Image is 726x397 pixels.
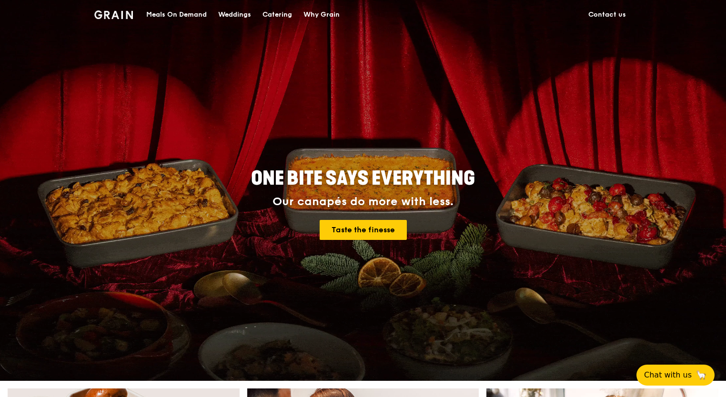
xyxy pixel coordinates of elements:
[146,0,207,29] div: Meals On Demand
[298,0,345,29] a: Why Grain
[192,195,534,208] div: Our canapés do more with less.
[644,369,692,381] span: Chat with us
[218,0,251,29] div: Weddings
[303,0,340,29] div: Why Grain
[583,0,632,29] a: Contact us
[212,0,257,29] a: Weddings
[251,167,475,190] span: ONE BITE SAYS EVERYTHING
[262,0,292,29] div: Catering
[636,365,715,386] button: Chat with us🦙
[257,0,298,29] a: Catering
[320,220,407,240] a: Taste the finesse
[696,369,707,381] span: 🦙
[94,10,133,19] img: Grain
